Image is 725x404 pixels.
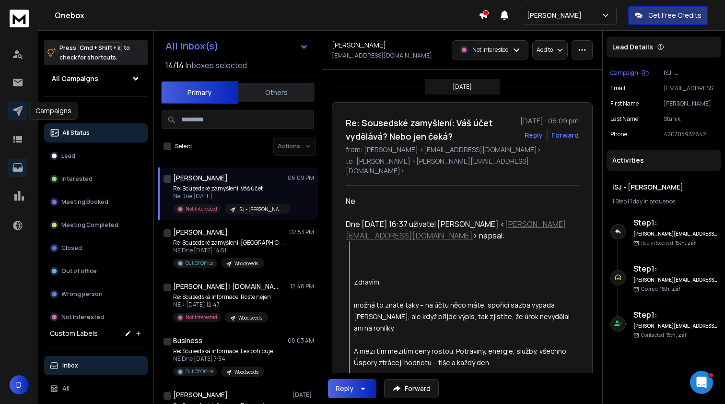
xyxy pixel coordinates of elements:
[336,384,353,393] div: Reply
[664,100,717,107] p: [PERSON_NAME]
[633,276,717,284] h6: [PERSON_NAME][EMAIL_ADDRESS][DOMAIN_NAME]
[44,104,148,118] h3: Filters
[10,10,29,27] img: logo
[633,309,717,321] h6: Step 1 :
[44,123,148,143] button: All Status
[44,69,148,88] button: All Campaigns
[158,36,316,56] button: All Inbox(s)
[62,129,90,137] p: All Status
[612,42,653,52] p: Lead Details
[610,84,625,92] p: Email
[165,59,184,71] span: 14 / 14
[610,100,639,107] p: First Name
[610,131,627,138] p: Phone
[332,40,386,50] h1: [PERSON_NAME]
[527,11,585,20] p: [PERSON_NAME]
[660,285,680,292] span: 15th, zář
[61,244,82,252] p: Closed
[238,314,262,321] p: Woodseeds
[44,285,148,304] button: Wrong person
[173,185,288,192] p: Re: Sousedské zamyšlení: Váš účet
[290,283,314,290] p: 12:48 PM
[61,290,103,298] p: Wrong person
[165,41,219,51] h1: All Inbox(s)
[690,371,713,394] iframe: Intercom live chat
[354,346,569,367] span: A mezi tím mezitím ceny rostou. Potraviny, energie, služby, všechno. Úspory ztrácejí hodnotu – ti...
[551,131,579,140] div: Forward
[175,143,192,150] label: Select
[238,82,315,103] button: Others
[238,206,284,213] p: ISJ - [PERSON_NAME]
[288,174,314,182] p: 06:09 PM
[186,260,213,267] p: Out Of Office
[173,336,202,345] h1: Business
[186,205,217,213] p: Not Interested
[612,197,627,205] span: 1 Step
[332,52,432,59] p: [EMAIL_ADDRESS][DOMAIN_NAME]
[633,322,717,330] h6: [PERSON_NAME][EMAIL_ADDRESS][DOMAIN_NAME]
[61,267,97,275] p: Out of office
[173,192,288,200] p: Ne Dne [DATE]
[664,131,717,138] p: 420705932642
[173,173,228,183] h1: [PERSON_NAME]
[328,379,376,398] button: Reply
[78,42,122,53] span: Cmd + Shift + k
[648,11,702,20] p: Get Free Credits
[610,69,649,77] button: Campaign
[186,59,247,71] h3: Inboxes selected
[186,314,217,321] p: Not Interested
[62,362,78,369] p: Inbox
[44,261,148,281] button: Out of office
[55,10,479,21] h1: Onebox
[633,230,717,238] h6: [PERSON_NAME][EMAIL_ADDRESS][DOMAIN_NAME]
[52,74,98,83] h1: All Campaigns
[44,192,148,212] button: Meeting Booked
[525,131,543,140] button: Reply
[44,169,148,189] button: Interested
[44,238,148,258] button: Closed
[289,228,314,236] p: 02:53 PM
[346,156,579,176] p: to: [PERSON_NAME] <[PERSON_NAME][EMAIL_ADDRESS][DOMAIN_NAME]>
[664,115,717,123] p: Stanik
[61,198,108,206] p: Meeting Booked
[44,379,148,398] button: All
[186,368,213,375] p: Out Of Office
[173,390,228,400] h1: [PERSON_NAME]
[234,368,258,376] p: Woodseeds
[29,102,78,120] div: Campaigns
[61,175,93,183] p: Interested
[234,260,258,267] p: Woodseeds
[44,146,148,166] button: Lead
[10,375,29,394] button: D
[62,385,70,392] p: All
[641,239,696,247] p: Reply Received
[610,115,638,123] p: Last Name
[346,218,571,241] div: Dne [DATE] 16:37 uživatel [PERSON_NAME] < > napsal:
[664,69,717,77] p: ISJ - [PERSON_NAME]
[61,152,75,160] p: Lead
[173,293,271,301] p: Re: Sousedská Informace: Roste nejen
[453,83,472,91] p: [DATE]
[346,195,571,207] div: Ne
[173,239,288,247] p: Re: Sousedské zamyšlení: [GEOGRAPHIC_DATA]
[161,81,238,104] button: Primary
[346,116,515,143] h1: Re: Sousedské zamyšlení: Váš účet vydělává? Nebo jen čeká?
[173,282,279,291] h1: [PERSON_NAME] I [DOMAIN_NAME]
[666,332,687,338] span: 15th, zář
[346,145,579,154] p: from: [PERSON_NAME] <[EMAIL_ADDRESS][DOMAIN_NAME]>
[354,277,381,286] span: Zdravím,
[61,221,118,229] p: Meeting Completed
[50,329,98,338] h3: Custom Labels
[384,379,439,398] button: Forward
[612,198,715,205] div: |
[607,150,721,171] div: Activities
[520,116,579,126] p: [DATE] : 06:09 pm
[628,6,708,25] button: Get Free Credits
[610,69,638,77] p: Campaign
[173,301,271,309] p: NE > [DATE] 12:47,
[61,313,104,321] p: Not Interested
[472,46,509,54] p: Not Interested
[44,308,148,327] button: Not Interested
